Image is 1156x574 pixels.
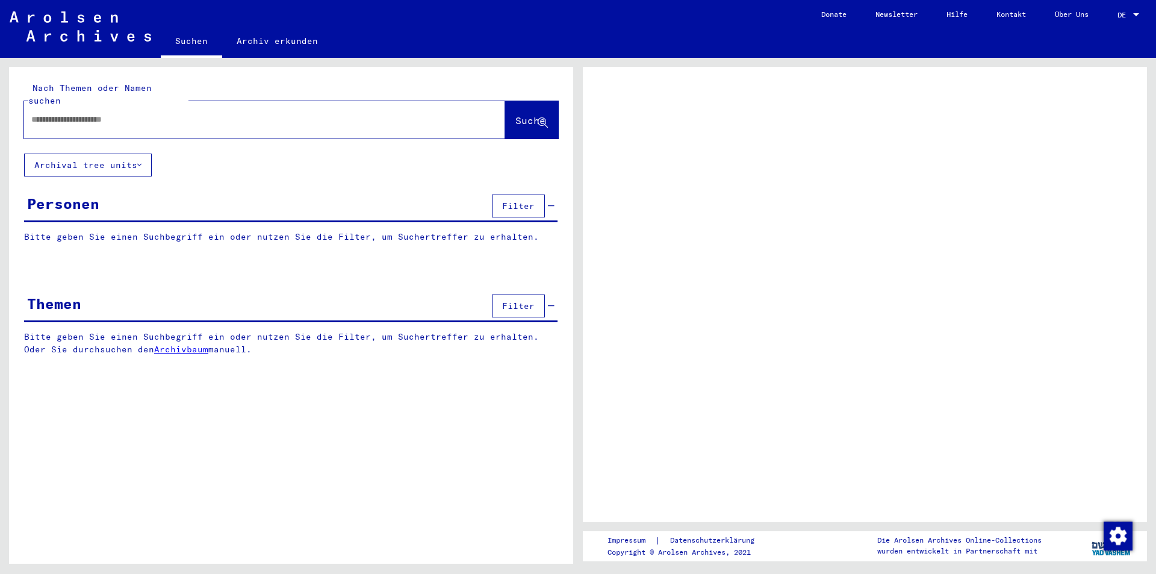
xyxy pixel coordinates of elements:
[660,534,769,547] a: Datenschutzerklärung
[24,231,558,243] p: Bitte geben Sie einen Suchbegriff ein oder nutzen Sie die Filter, um Suchertreffer zu erhalten.
[1104,522,1133,551] img: Zustimmung ändern
[1103,521,1132,550] div: Zustimmung ändern
[515,114,545,126] span: Suche
[28,83,152,106] mat-label: Nach Themen oder Namen suchen
[27,293,81,314] div: Themen
[1117,11,1131,19] span: DE
[492,295,545,317] button: Filter
[492,195,545,217] button: Filter
[608,534,769,547] div: |
[608,547,769,558] p: Copyright © Arolsen Archives, 2021
[877,546,1042,557] p: wurden entwickelt in Partnerschaft mit
[608,534,655,547] a: Impressum
[502,301,535,311] span: Filter
[1089,531,1134,561] img: yv_logo.png
[222,27,332,55] a: Archiv erkunden
[505,101,558,139] button: Suche
[27,193,99,214] div: Personen
[502,201,535,211] span: Filter
[24,154,152,176] button: Archival tree units
[161,27,222,58] a: Suchen
[24,331,558,356] p: Bitte geben Sie einen Suchbegriff ein oder nutzen Sie die Filter, um Suchertreffer zu erhalten. O...
[154,344,208,355] a: Archivbaum
[10,11,151,42] img: Arolsen_neg.svg
[877,535,1042,546] p: Die Arolsen Archives Online-Collections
